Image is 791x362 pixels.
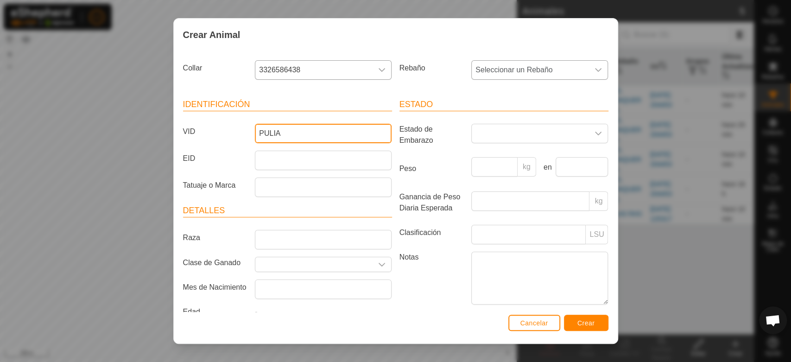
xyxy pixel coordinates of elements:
div: dropdown trigger [373,61,391,79]
header: Detalles [183,204,392,217]
button: Crear [564,315,608,331]
span: Crear [577,319,595,327]
label: Ganancia de Peso Diaria Esperada [396,191,468,214]
span: - [255,308,257,316]
label: EID [179,151,252,166]
button: Cancelar [508,315,560,331]
label: Notas [396,252,468,304]
p-inputgroup-addon: kg [518,157,536,177]
label: Estado de Embarazo [396,124,468,146]
label: VID [179,124,252,140]
label: Peso [396,157,468,180]
span: Seleccionar un Rebaño [472,61,589,79]
label: Tatuaje o Marca [179,178,252,193]
p-inputgroup-addon: kg [589,191,608,211]
div: dropdown trigger [589,124,607,143]
label: Raza [179,230,252,246]
a: Chat abierto [759,306,787,334]
div: dropdown trigger [589,61,607,79]
label: Clasificación [396,225,468,241]
header: Identificación [183,98,392,111]
label: Rebaño [396,60,468,76]
span: Cancelar [520,319,548,327]
label: en [540,162,552,173]
label: Clase de Ganado [179,257,252,268]
span: Crear Animal [183,28,240,42]
label: Collar [179,60,252,76]
label: Edad [179,306,252,318]
p-inputgroup-addon: LSU [586,225,608,244]
div: dropdown trigger [373,257,391,272]
header: Estado [399,98,608,111]
label: Mes de Nacimiento [179,279,252,295]
span: 3326586438 [255,61,373,79]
